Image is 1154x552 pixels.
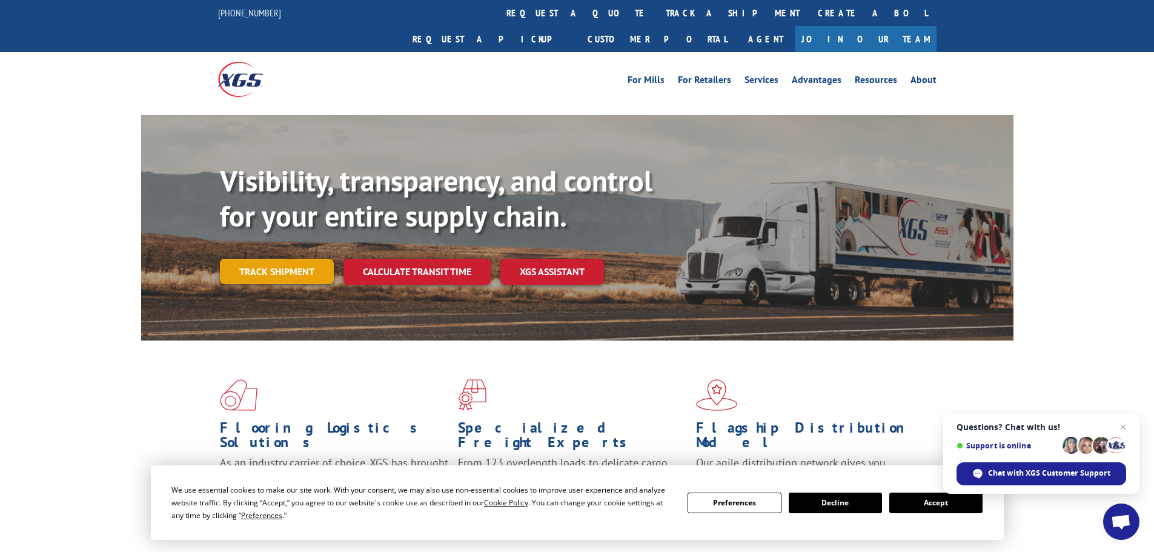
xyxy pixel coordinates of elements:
a: Customer Portal [579,26,736,52]
h1: Specialized Freight Experts [458,421,687,456]
div: We use essential cookies to make our site work. With your consent, we may also use non-essential ... [171,484,673,522]
a: Resources [855,75,897,88]
a: [PHONE_NUMBER] [218,7,281,19]
div: Cookie Consent Prompt [151,465,1004,540]
button: Accept [889,493,983,513]
span: Close chat [1116,420,1130,434]
span: Cookie Policy [484,497,528,508]
a: XGS ASSISTANT [500,259,604,285]
h1: Flooring Logistics Solutions [220,421,449,456]
button: Decline [789,493,882,513]
button: Preferences [688,493,781,513]
span: Chat with XGS Customer Support [988,468,1110,479]
a: For Mills [628,75,665,88]
a: Track shipment [220,259,334,284]
span: Preferences [241,510,282,520]
a: Agent [736,26,795,52]
span: Questions? Chat with us! [957,422,1126,432]
img: xgs-icon-focused-on-flooring-red [458,379,486,411]
span: As an industry carrier of choice, XGS has brought innovation and dedication to flooring logistics... [220,456,448,499]
a: Join Our Team [795,26,937,52]
a: Advantages [792,75,841,88]
a: Request a pickup [403,26,579,52]
a: For Retailers [678,75,731,88]
b: Visibility, transparency, and control for your entire supply chain. [220,162,652,234]
div: Open chat [1103,504,1139,540]
img: xgs-icon-total-supply-chain-intelligence-red [220,379,257,411]
span: Our agile distribution network gives you nationwide inventory management on demand. [696,456,919,484]
a: About [910,75,937,88]
h1: Flagship Distribution Model [696,421,925,456]
p: From 123 overlength loads to delicate cargo, our experienced staff knows the best way to move you... [458,456,687,510]
a: Calculate transit time [343,259,491,285]
div: Chat with XGS Customer Support [957,462,1126,485]
img: xgs-icon-flagship-distribution-model-red [696,379,738,411]
a: Services [744,75,778,88]
span: Support is online [957,441,1058,450]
